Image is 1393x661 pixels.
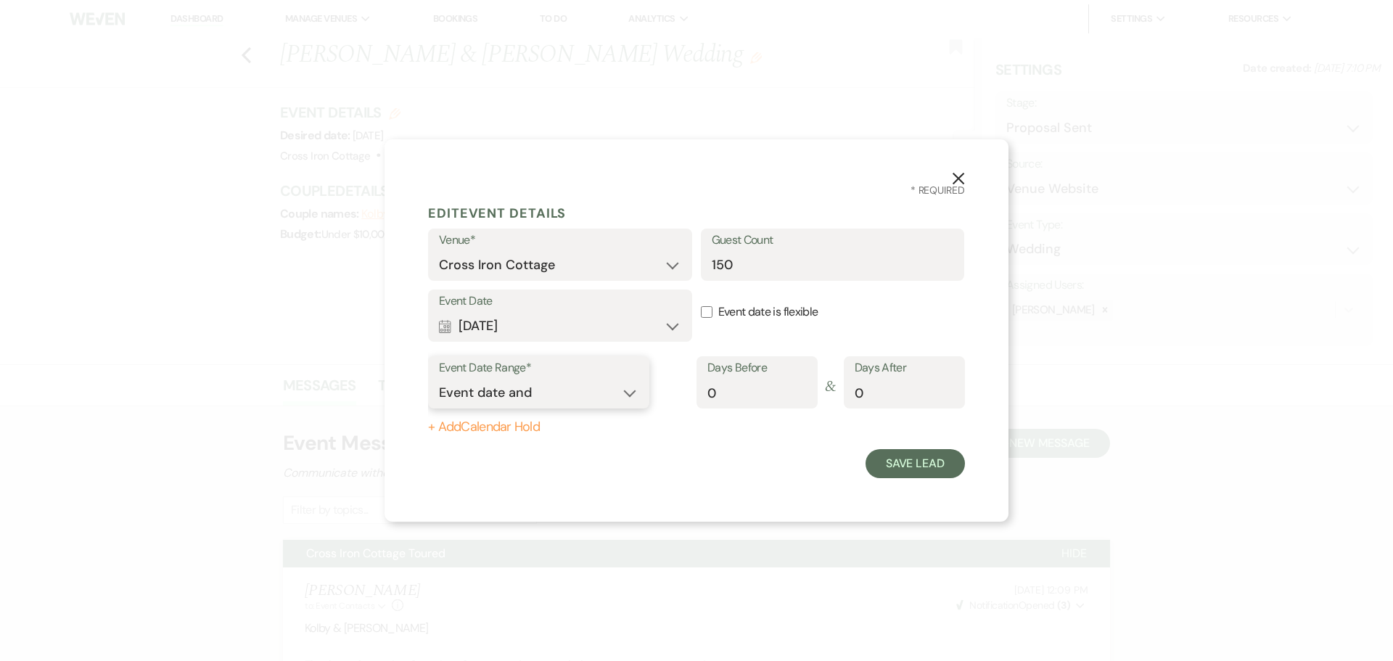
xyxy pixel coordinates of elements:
h3: * Required [428,183,965,198]
label: Event Date Range* [439,358,638,379]
label: Venue* [439,230,681,251]
button: Save Lead [866,449,965,478]
label: Days Before [707,358,807,379]
button: + AddCalendar Hold [428,420,686,435]
input: Event date is flexible [701,306,712,318]
label: Event date is flexible [701,290,965,335]
label: Event Date [439,291,681,312]
span: & [825,364,836,410]
label: Days After [855,358,954,379]
button: [DATE] [439,311,681,340]
label: Guest Count [712,230,954,251]
h5: Edit Event Details [428,202,965,224]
